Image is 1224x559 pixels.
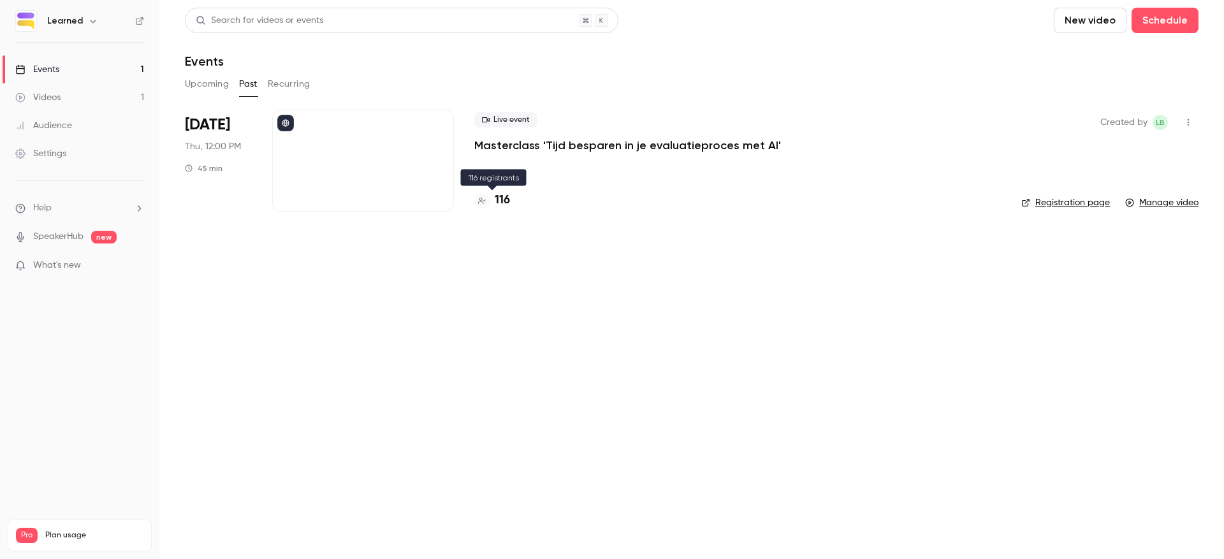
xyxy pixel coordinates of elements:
[15,147,66,160] div: Settings
[495,192,510,209] h4: 116
[185,163,222,173] div: 45 min
[239,74,258,94] button: Past
[33,259,81,272] span: What's new
[45,530,143,541] span: Plan usage
[16,528,38,543] span: Pro
[1054,8,1126,33] button: New video
[1100,115,1147,130] span: Created by
[15,119,72,132] div: Audience
[16,11,36,31] img: Learned
[474,138,781,153] a: Masterclass 'Tijd besparen in je evaluatieproces met AI'
[1125,196,1198,209] a: Manage video
[15,91,61,104] div: Videos
[33,201,52,215] span: Help
[474,192,510,209] a: 116
[1132,8,1198,33] button: Schedule
[185,115,230,135] span: [DATE]
[15,201,144,215] li: help-dropdown-opener
[15,63,59,76] div: Events
[185,140,241,153] span: Thu, 12:00 PM
[185,110,252,212] div: Sep 4 Thu, 12:00 PM (Europe/Amsterdam)
[1021,196,1110,209] a: Registration page
[268,74,310,94] button: Recurring
[196,14,323,27] div: Search for videos or events
[1156,115,1165,130] span: LB
[185,54,224,69] h1: Events
[474,112,537,127] span: Live event
[91,231,117,243] span: new
[33,230,84,243] a: SpeakerHub
[129,260,144,272] iframe: Noticeable Trigger
[47,15,83,27] h6: Learned
[1153,115,1168,130] span: Lisanne Buisman
[185,74,229,94] button: Upcoming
